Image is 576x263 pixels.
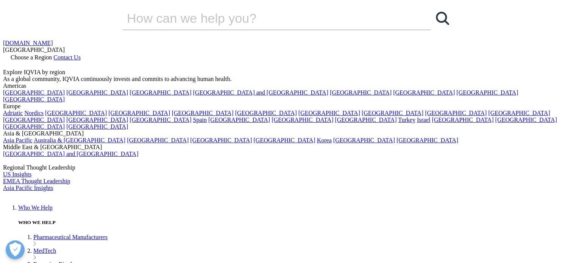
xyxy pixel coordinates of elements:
div: As a global community, IQVIA continuously invests and commits to advancing human health. [3,76,573,82]
a: US Insights [3,171,31,177]
a: [GEOGRAPHIC_DATA] [66,123,128,130]
a: Turkey [398,117,415,123]
a: [GEOGRAPHIC_DATA] [208,117,270,123]
a: [GEOGRAPHIC_DATA] [432,117,493,123]
h5: WHO WE HELP [18,219,573,226]
a: Contact Us [53,54,81,61]
a: [GEOGRAPHIC_DATA] [172,110,233,116]
a: Australia & [GEOGRAPHIC_DATA] [34,137,125,143]
a: [GEOGRAPHIC_DATA] [335,117,396,123]
a: Korea [317,137,332,143]
a: [GEOGRAPHIC_DATA] [190,137,252,143]
a: [GEOGRAPHIC_DATA] [333,137,395,143]
input: Search [122,7,409,30]
a: Asia Pacific [3,137,33,143]
a: Spain [193,117,206,123]
a: [GEOGRAPHIC_DATA] [3,123,65,130]
a: [GEOGRAPHIC_DATA] [3,117,65,123]
div: Asia & [GEOGRAPHIC_DATA] [3,130,573,137]
a: Pharmaceutical Manufacturers [33,234,108,240]
a: [GEOGRAPHIC_DATA] [253,137,315,143]
span: Choose a Region [11,54,52,61]
div: Europe [3,103,573,110]
a: Adriatic [3,110,23,116]
svg: Search [436,12,449,25]
a: [GEOGRAPHIC_DATA] [298,110,360,116]
a: [GEOGRAPHIC_DATA] [272,117,333,123]
a: [GEOGRAPHIC_DATA] [3,89,65,96]
a: [GEOGRAPHIC_DATA] [66,117,128,123]
a: [GEOGRAPHIC_DATA] [235,110,297,116]
a: [GEOGRAPHIC_DATA] and [GEOGRAPHIC_DATA] [3,151,138,157]
a: [GEOGRAPHIC_DATA] [130,117,191,123]
a: [GEOGRAPHIC_DATA] [362,110,423,116]
a: [GEOGRAPHIC_DATA] [3,96,65,103]
a: Israel [417,117,431,123]
div: Middle East & [GEOGRAPHIC_DATA] [3,144,573,151]
a: Search [431,7,454,30]
a: [GEOGRAPHIC_DATA] [456,89,518,96]
a: [DOMAIN_NAME] [3,40,53,46]
a: [GEOGRAPHIC_DATA] [396,137,458,143]
a: EMEA Thought Leadership [3,178,70,184]
a: Nordics [24,110,44,116]
a: [GEOGRAPHIC_DATA] [425,110,487,116]
a: [GEOGRAPHIC_DATA] [66,89,128,96]
div: Americas [3,82,573,89]
a: [GEOGRAPHIC_DATA] [130,89,191,96]
div: Explore IQVIA by region [3,69,573,76]
a: Asia Pacific Insights [3,185,53,191]
a: MedTech [33,247,56,254]
a: [GEOGRAPHIC_DATA] [495,117,557,123]
a: [GEOGRAPHIC_DATA] [488,110,550,116]
a: [GEOGRAPHIC_DATA] [45,110,107,116]
div: Regional Thought Leadership [3,164,573,171]
a: [GEOGRAPHIC_DATA] [127,137,189,143]
div: [GEOGRAPHIC_DATA] [3,47,573,53]
a: [GEOGRAPHIC_DATA] [330,89,392,96]
button: Open Preferences [6,240,25,259]
a: [GEOGRAPHIC_DATA] and [GEOGRAPHIC_DATA] [193,89,328,96]
a: [GEOGRAPHIC_DATA] [393,89,455,96]
a: [GEOGRAPHIC_DATA] [108,110,170,116]
a: Who We Help [18,204,53,211]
